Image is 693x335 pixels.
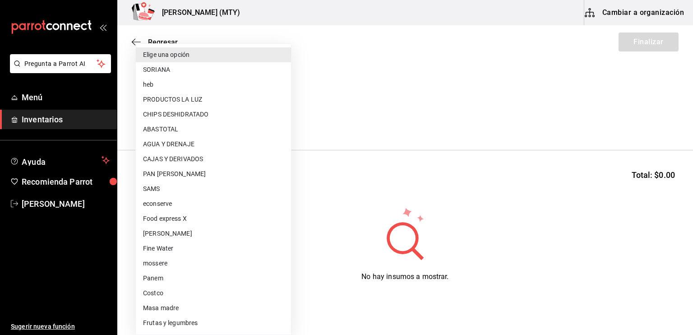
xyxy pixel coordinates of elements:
li: PAN [PERSON_NAME] [136,167,291,181]
li: heb [136,77,291,92]
li: [PERSON_NAME] [136,226,291,241]
li: econserve [136,196,291,211]
li: ABASTOTAL [136,122,291,137]
li: SORIANA [136,62,291,77]
li: mossere [136,256,291,271]
li: Panem [136,271,291,286]
li: Masa madre [136,301,291,316]
li: Costco [136,286,291,301]
li: SAMS [136,181,291,196]
li: CAJAS Y DERIVADOS [136,152,291,167]
li: Food express X [136,211,291,226]
li: AGUA Y DRENAJE [136,137,291,152]
li: PRODUCTOS LA LUZ [136,92,291,107]
li: Fine Water [136,241,291,256]
li: Elige una opción [136,47,291,62]
li: Frutas y legumbres [136,316,291,330]
li: CHIPS DESHIDRATADO [136,107,291,122]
